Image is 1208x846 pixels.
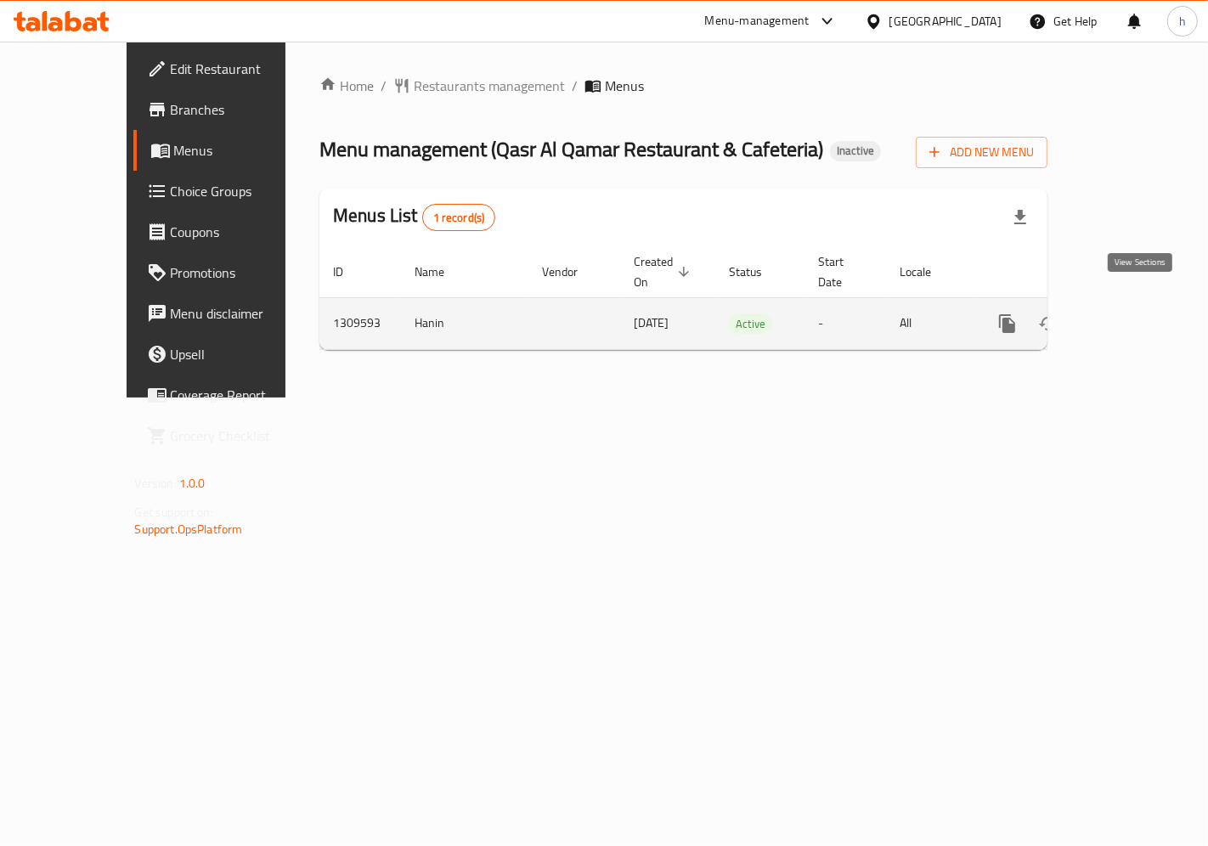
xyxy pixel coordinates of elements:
span: Promotions [171,262,314,283]
li: / [381,76,387,96]
a: Support.OpsPlatform [135,518,243,540]
span: Grocery Checklist [171,426,314,446]
span: Created On [634,251,695,292]
span: Active [729,314,772,334]
span: Version: [135,472,177,494]
span: Coverage Report [171,385,314,405]
span: Menus [174,140,314,161]
button: Add New Menu [916,137,1047,168]
span: Name [415,262,466,282]
span: Coupons [171,222,314,242]
a: Promotions [133,252,328,293]
a: Upsell [133,334,328,375]
a: Menu disclaimer [133,293,328,334]
div: Active [729,313,772,334]
span: Get support on: [135,501,213,523]
td: 1309593 [319,297,401,349]
span: Choice Groups [171,181,314,201]
span: 1 record(s) [423,210,495,226]
span: Branches [171,99,314,120]
th: Actions [974,246,1164,298]
span: Menu disclaimer [171,303,314,324]
td: All [886,297,974,349]
a: Branches [133,89,328,130]
a: Coverage Report [133,375,328,415]
div: Inactive [830,141,881,161]
a: Restaurants management [393,76,565,96]
div: [GEOGRAPHIC_DATA] [889,12,1002,31]
div: Menu-management [705,11,810,31]
a: Home [319,76,374,96]
div: Export file [1000,197,1041,238]
span: Inactive [830,144,881,158]
td: - [804,297,886,349]
span: Vendor [542,262,600,282]
a: Edit Restaurant [133,48,328,89]
span: Edit Restaurant [171,59,314,79]
div: Total records count [422,204,496,231]
nav: breadcrumb [319,76,1047,96]
span: ID [333,262,365,282]
span: 1.0.0 [179,472,206,494]
span: [DATE] [634,312,669,334]
span: Upsell [171,344,314,364]
a: Coupons [133,211,328,252]
span: Locale [900,262,953,282]
span: Restaurants management [414,76,565,96]
button: more [987,303,1028,344]
table: enhanced table [319,246,1164,350]
h2: Menus List [333,203,495,231]
span: Menu management ( Qasr Al Qamar Restaurant & Cafeteria ) [319,130,823,168]
span: Start Date [818,251,866,292]
span: Status [729,262,784,282]
span: Menus [605,76,644,96]
span: Add New Menu [929,142,1034,163]
a: Menus [133,130,328,171]
a: Grocery Checklist [133,415,328,456]
a: Choice Groups [133,171,328,211]
td: Hanin [401,297,528,349]
span: h [1179,12,1186,31]
li: / [572,76,578,96]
